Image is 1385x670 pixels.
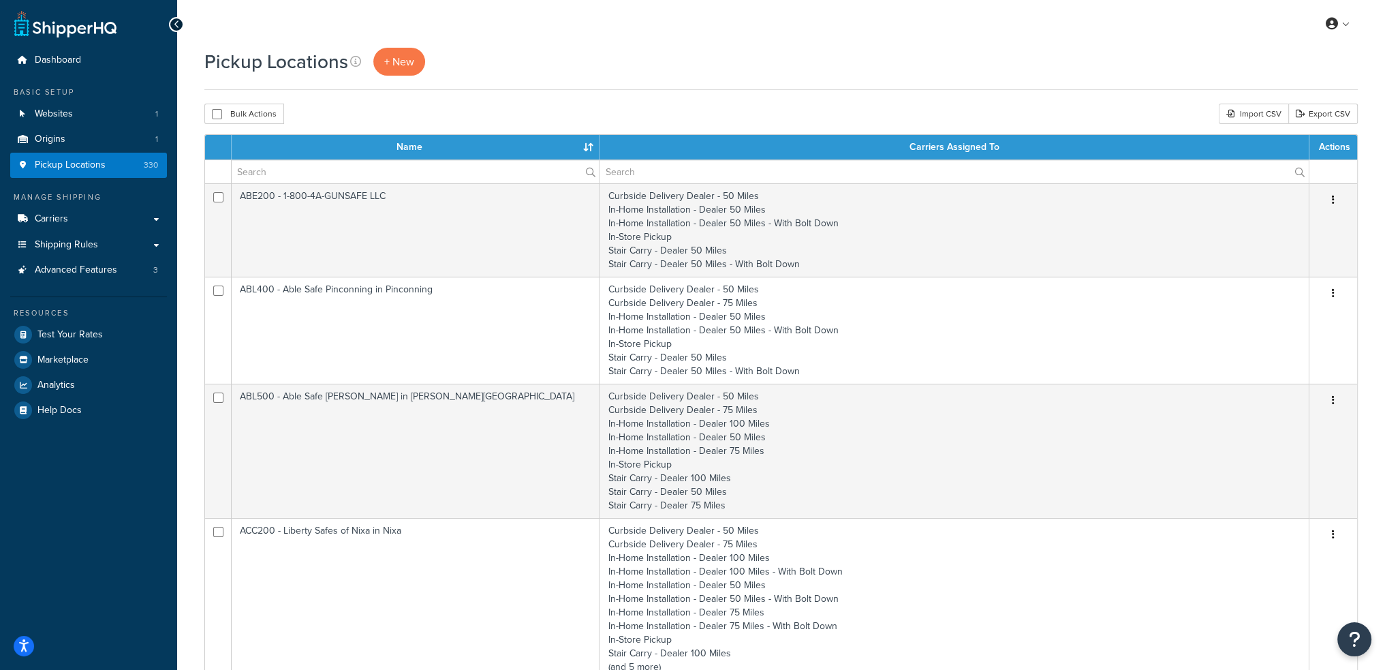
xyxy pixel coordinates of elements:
input: Search [232,160,599,183]
input: Search [600,160,1309,183]
span: Shipping Rules [35,239,98,251]
span: 3 [153,264,158,276]
span: Dashboard [35,55,81,66]
td: ABE200 - 1-800-4A-GUNSAFE LLC [232,183,600,277]
div: Basic Setup [10,87,167,98]
div: Manage Shipping [10,192,167,203]
h1: Pickup Locations [204,48,348,75]
span: 1 [155,134,158,145]
th: Name : activate to sort column ascending [232,135,600,159]
span: 330 [144,159,158,171]
td: Curbside Delivery Dealer - 50 Miles Curbside Delivery Dealer - 75 Miles In-Home Installation - De... [600,384,1309,518]
span: 1 [155,108,158,120]
a: Test Your Rates [10,322,167,347]
button: Bulk Actions [204,104,284,124]
td: Curbside Delivery Dealer - 50 Miles Curbside Delivery Dealer - 75 Miles In-Home Installation - De... [600,277,1309,384]
td: ABL400 - Able Safe Pinconning in Pinconning [232,277,600,384]
a: ShipperHQ Home [14,10,116,37]
a: Carriers [10,207,167,232]
a: Dashboard [10,48,167,73]
span: Help Docs [37,405,82,416]
div: Import CSV [1219,104,1288,124]
span: Pickup Locations [35,159,106,171]
button: Open Resource Center [1337,622,1371,656]
a: Advanced Features 3 [10,258,167,283]
span: Test Your Rates [37,329,103,341]
a: Export CSV [1288,104,1358,124]
td: Curbside Delivery Dealer - 50 Miles In-Home Installation - Dealer 50 Miles In-Home Installation -... [600,183,1309,277]
span: Carriers [35,213,68,225]
span: Websites [35,108,73,120]
a: Marketplace [10,348,167,372]
a: Shipping Rules [10,232,167,258]
td: ABL500 - Able Safe [PERSON_NAME] in [PERSON_NAME][GEOGRAPHIC_DATA] [232,384,600,518]
span: Analytics [37,380,75,391]
a: Pickup Locations 330 [10,153,167,178]
a: + New [373,48,425,76]
li: Websites [10,102,167,127]
div: Resources [10,307,167,319]
span: + New [384,54,414,70]
li: Pickup Locations [10,153,167,178]
span: Marketplace [37,354,89,366]
a: Analytics [10,373,167,397]
a: Origins 1 [10,127,167,152]
span: Advanced Features [35,264,117,276]
a: Websites 1 [10,102,167,127]
li: Origins [10,127,167,152]
a: Help Docs [10,398,167,423]
li: Advanced Features [10,258,167,283]
span: Origins [35,134,65,145]
th: Carriers Assigned To [600,135,1309,159]
th: Actions [1309,135,1357,159]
